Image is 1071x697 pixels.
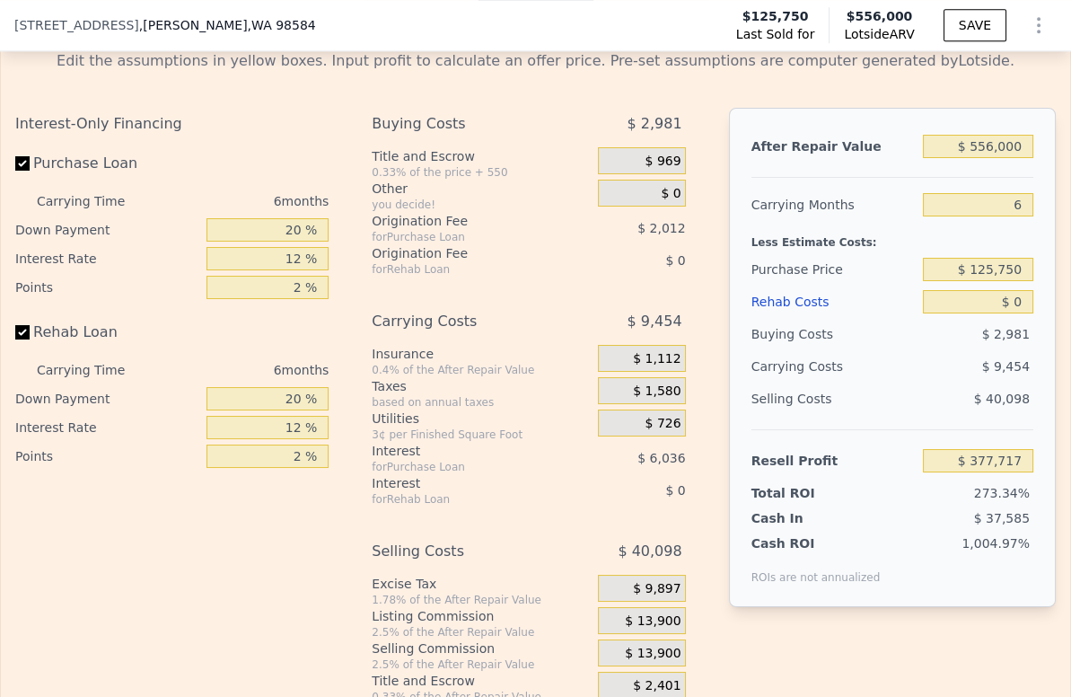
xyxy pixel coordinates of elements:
button: SAVE [944,9,1006,41]
span: $ 2,401 [633,678,680,694]
div: Buying Costs [751,318,917,350]
div: for Rehab Loan [372,262,556,277]
span: $ 0 [665,253,685,268]
span: $ 9,454 [982,359,1030,374]
span: $ 9,897 [633,581,680,597]
div: Purchase Price [751,253,917,286]
div: Rehab Costs [751,286,917,318]
div: Title and Escrow [372,147,591,165]
span: $ 726 [645,416,681,432]
div: Resell Profit [751,445,917,477]
input: Purchase Loan [15,156,30,171]
div: Less Estimate Costs: [751,221,1033,253]
span: , WA 98584 [248,18,316,32]
div: 1.78% of the After Repair Value [372,593,591,607]
div: Interest [372,474,556,492]
span: $556,000 [847,9,913,23]
div: Origination Fee [372,244,556,262]
span: $ 1,112 [633,351,680,367]
div: 0.4% of the After Repair Value [372,363,591,377]
div: Excise Tax [372,575,591,593]
span: [STREET_ADDRESS] [14,16,139,34]
span: $ 0 [661,186,680,202]
div: Selling Costs [751,383,917,415]
div: 6 months [151,356,329,384]
div: 3¢ per Finished Square Foot [372,428,591,442]
div: 6 months [151,187,329,216]
div: Carrying Costs [372,305,556,338]
div: Taxes [372,377,591,395]
div: Carrying Time [37,187,144,216]
span: $ 1,580 [633,384,680,400]
span: $ 2,981 [982,327,1030,341]
div: Carrying Months [751,189,917,221]
div: Total ROI [751,484,854,502]
div: Utilities [372,410,591,428]
button: Show Options [1021,7,1057,43]
span: $ 13,900 [625,613,680,630]
div: Down Payment [15,216,199,244]
span: $ 969 [645,154,681,170]
span: Last Sold for [736,25,815,43]
span: $ 2,981 [628,108,682,140]
div: Down Payment [15,384,199,413]
div: Carrying Time [37,356,144,384]
div: 2.5% of the After Repair Value [372,625,591,640]
div: Selling Costs [372,535,556,568]
div: based on annual taxes [372,395,591,410]
div: Cash ROI [751,534,881,552]
div: Insurance [372,345,591,363]
label: Rehab Loan [15,316,199,348]
div: 0.33% of the price + 550 [372,165,591,180]
div: After Repair Value [751,130,917,163]
div: Buying Costs [372,108,556,140]
div: Interest Rate [15,244,199,273]
label: Purchase Loan [15,147,199,180]
div: Cash In [751,509,854,527]
div: Carrying Costs [751,350,854,383]
div: Listing Commission [372,607,591,625]
div: Origination Fee [372,212,556,230]
div: Interest-Only Financing [15,108,329,140]
div: Points [15,273,199,302]
span: $ 40,098 [618,535,681,568]
div: Interest Rate [15,413,199,442]
span: , [PERSON_NAME] [139,16,316,34]
span: $ 37,585 [974,511,1030,525]
span: 1,004.97% [961,536,1030,551]
div: 2.5% of the After Repair Value [372,657,591,672]
div: Other [372,180,591,198]
div: for Rehab Loan [372,492,556,507]
div: for Purchase Loan [372,230,556,244]
div: Interest [372,442,556,460]
span: $ 9,454 [628,305,682,338]
input: Rehab Loan [15,325,30,340]
span: $ 2,012 [637,221,685,235]
span: $ 40,098 [974,392,1030,406]
div: Title and Escrow [372,672,591,690]
div: Edit the assumptions in yellow boxes. Input profit to calculate an offer price. Pre-set assumptio... [15,50,1056,72]
span: $ 13,900 [625,646,680,662]
div: for Purchase Loan [372,460,556,474]
span: $ 6,036 [637,451,685,465]
div: Selling Commission [372,640,591,657]
span: $125,750 [742,7,809,25]
div: ROIs are not annualized [751,552,881,585]
span: $ 0 [665,483,685,498]
span: 273.34% [974,486,1030,500]
div: you decide! [372,198,591,212]
div: Points [15,442,199,471]
span: Lotside ARV [844,25,914,43]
